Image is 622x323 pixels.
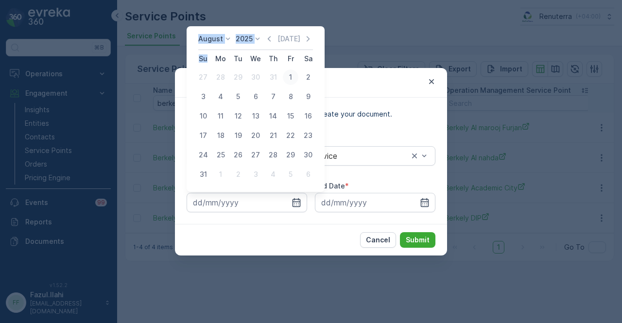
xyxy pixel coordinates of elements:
div: 7 [265,89,281,104]
th: Tuesday [229,50,247,68]
div: 2 [230,167,246,182]
div: 17 [195,128,211,143]
div: 1 [213,167,228,182]
div: 12 [230,108,246,124]
div: 29 [283,147,298,163]
th: Monday [212,50,229,68]
label: End Date [315,182,345,190]
div: 9 [300,89,316,104]
th: Sunday [194,50,212,68]
input: dd/mm/yyyy [315,193,435,212]
div: 11 [213,108,228,124]
div: 5 [230,89,246,104]
div: 28 [213,69,228,85]
div: 18 [213,128,228,143]
div: 13 [248,108,263,124]
button: Submit [400,232,435,248]
div: 25 [213,147,228,163]
div: 22 [283,128,298,143]
div: 24 [195,147,211,163]
th: Friday [282,50,299,68]
div: 10 [195,108,211,124]
div: 4 [213,89,228,104]
div: 14 [265,108,281,124]
div: 15 [283,108,298,124]
div: 29 [230,69,246,85]
div: 6 [300,167,316,182]
div: 27 [195,69,211,85]
div: 4 [265,167,281,182]
th: Thursday [264,50,282,68]
div: 8 [283,89,298,104]
div: 27 [248,147,263,163]
div: 28 [265,147,281,163]
th: Saturday [299,50,317,68]
p: 2025 [236,34,253,44]
button: Cancel [360,232,396,248]
div: 3 [248,167,263,182]
div: 19 [230,128,246,143]
div: 16 [300,108,316,124]
p: Cancel [366,235,390,245]
div: 2 [300,69,316,85]
div: 30 [300,147,316,163]
div: 31 [195,167,211,182]
div: 26 [230,147,246,163]
p: August [198,34,223,44]
div: 5 [283,167,298,182]
p: [DATE] [277,34,300,44]
div: 20 [248,128,263,143]
div: 6 [248,89,263,104]
div: 3 [195,89,211,104]
th: Wednesday [247,50,264,68]
input: dd/mm/yyyy [187,193,307,212]
div: 31 [265,69,281,85]
div: 23 [300,128,316,143]
div: 1 [283,69,298,85]
div: 30 [248,69,263,85]
p: Submit [406,235,430,245]
div: 21 [265,128,281,143]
